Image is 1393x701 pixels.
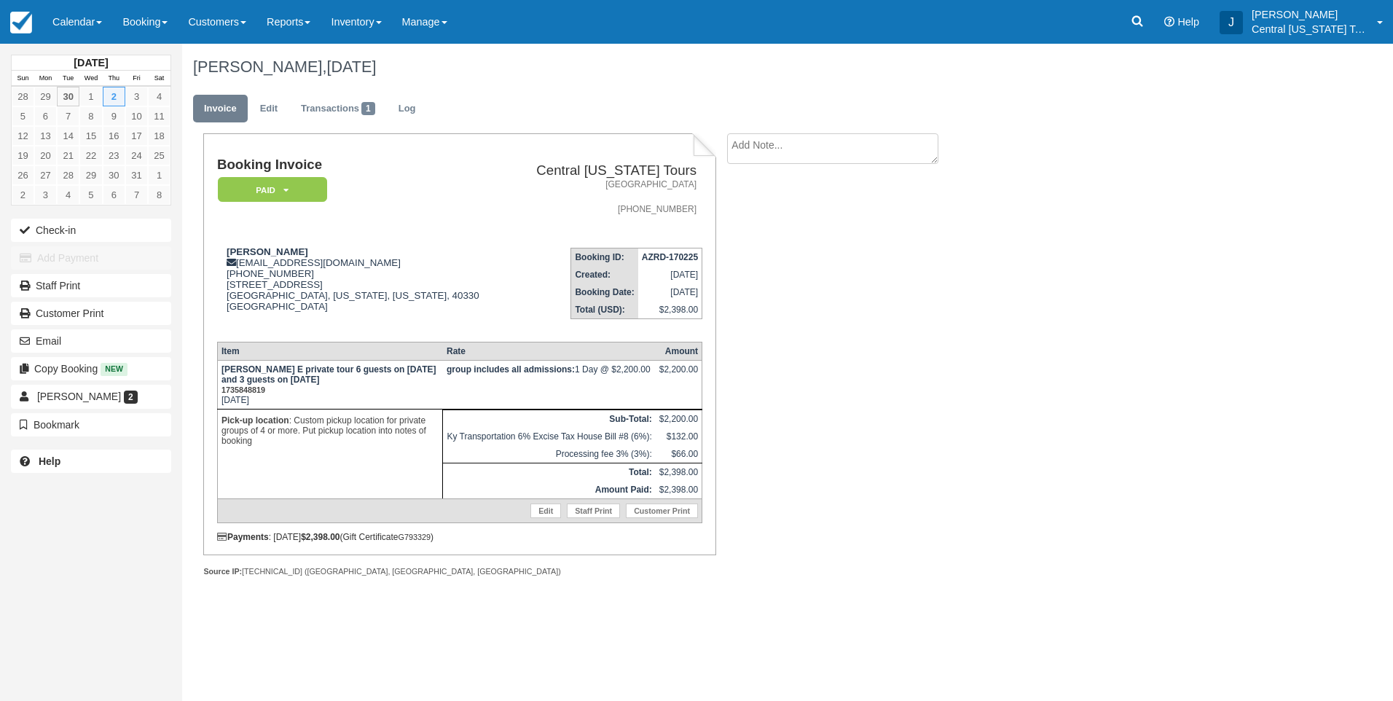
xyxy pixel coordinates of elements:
button: Add Payment [11,246,171,270]
a: 20 [34,146,57,165]
img: checkfront-main-nav-mini-logo.png [10,12,32,34]
a: Edit [530,504,561,518]
td: $66.00 [656,445,702,463]
a: 22 [79,146,102,165]
span: 2 [124,391,138,404]
a: 1 [79,87,102,106]
small: G793329 [399,533,431,541]
a: 11 [148,106,170,126]
span: [PERSON_NAME] [37,391,121,402]
a: 7 [125,185,148,205]
h1: Booking Invoice [217,157,510,173]
strong: [DATE] [74,57,108,68]
button: Email [11,329,171,353]
span: Help [1177,16,1199,28]
div: : [DATE] (Gift Certificate ) [217,532,702,542]
div: $2,200.00 [659,364,698,386]
a: 18 [148,126,170,146]
th: Total: [443,463,656,481]
a: Customer Print [11,302,171,325]
p: : Custom pickup location for private groups of 4 or more. Put pickup location into notes of booking [221,413,439,448]
a: [PERSON_NAME] 2 [11,385,171,408]
a: 25 [148,146,170,165]
a: 27 [34,165,57,185]
a: 29 [79,165,102,185]
div: J [1220,11,1243,34]
th: Sun [12,71,34,87]
em: Paid [218,177,327,203]
a: 3 [34,185,57,205]
a: 3 [125,87,148,106]
strong: [PERSON_NAME] [227,246,308,257]
small: 1735848819 [221,385,265,394]
td: Ky Transportation 6% Excise Tax House Bill #8 (6%): [443,428,656,445]
th: Sub-Total: [443,410,656,428]
strong: Payments [217,532,269,542]
h1: [PERSON_NAME], [193,58,1216,76]
th: Amount [656,342,702,360]
a: 14 [57,126,79,146]
a: Staff Print [567,504,620,518]
th: Mon [34,71,57,87]
td: [DATE] [217,360,443,409]
strong: AZRD-170225 [642,252,698,262]
a: 19 [12,146,34,165]
a: 8 [148,185,170,205]
td: 1 Day @ $2,200.00 [443,360,656,409]
th: Rate [443,342,656,360]
a: 28 [57,165,79,185]
th: Tue [57,71,79,87]
td: Processing fee 3% (3%): [443,445,656,463]
a: Staff Print [11,274,171,297]
a: 15 [79,126,102,146]
a: 23 [103,146,125,165]
p: [PERSON_NAME] [1252,7,1368,22]
a: Paid [217,176,322,203]
strong: Pick-up location [221,415,289,426]
a: 1 [148,165,170,185]
a: Help [11,450,171,473]
a: 4 [57,185,79,205]
th: Created: [571,266,638,283]
address: [GEOGRAPHIC_DATA] [PHONE_NUMBER] [516,179,696,216]
td: [DATE] [638,283,702,301]
th: Wed [79,71,102,87]
a: Log [388,95,427,123]
a: 29 [34,87,57,106]
a: 5 [12,106,34,126]
a: 2 [12,185,34,205]
b: Help [39,455,60,467]
th: Fri [125,71,148,87]
h2: Central [US_STATE] Tours [516,163,696,179]
span: 1 [361,102,375,115]
a: 30 [103,165,125,185]
a: 30 [57,87,79,106]
a: Invoice [193,95,248,123]
th: Thu [103,71,125,87]
strong: group includes all admissions [447,364,575,375]
td: $2,398.00 [656,463,702,481]
a: 13 [34,126,57,146]
button: Check-in [11,219,171,242]
div: [TECHNICAL_ID] ([GEOGRAPHIC_DATA], [GEOGRAPHIC_DATA], [GEOGRAPHIC_DATA]) [203,566,715,577]
a: 6 [103,185,125,205]
a: 9 [103,106,125,126]
a: Transactions1 [290,95,386,123]
td: [DATE] [638,266,702,283]
a: 17 [125,126,148,146]
th: Sat [148,71,170,87]
div: [EMAIL_ADDRESS][DOMAIN_NAME] [PHONE_NUMBER] [STREET_ADDRESS] [GEOGRAPHIC_DATA], [US_STATE], [US_S... [217,246,510,330]
strong: $2,398.00 [301,532,340,542]
a: 8 [79,106,102,126]
a: 31 [125,165,148,185]
a: 5 [79,185,102,205]
a: Customer Print [626,504,698,518]
td: $2,398.00 [638,301,702,319]
a: 24 [125,146,148,165]
button: Copy Booking New [11,357,171,380]
i: Help [1164,17,1174,27]
span: New [101,363,127,375]
a: 10 [125,106,148,126]
a: 2 [103,87,125,106]
td: $132.00 [656,428,702,445]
